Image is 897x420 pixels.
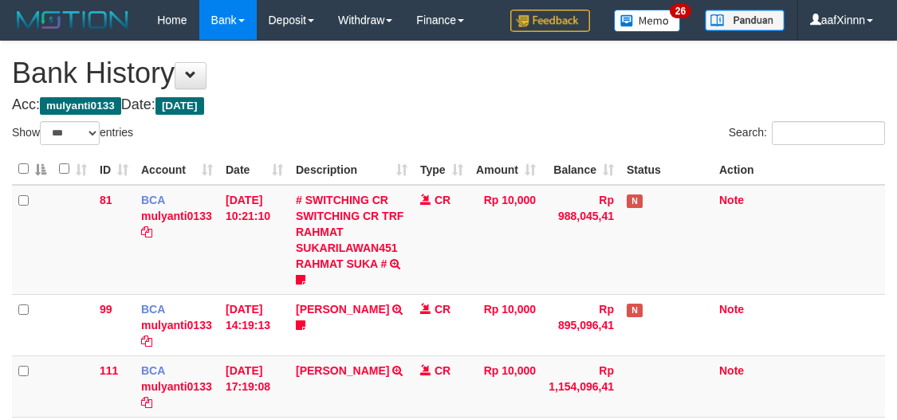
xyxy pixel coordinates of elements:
[53,154,93,185] th: : activate to sort column ascending
[510,10,590,32] img: Feedback.jpg
[719,194,744,206] a: Note
[141,319,212,332] a: mulyanti0133
[719,364,744,377] a: Note
[141,194,165,206] span: BCA
[614,10,681,32] img: Button%20Memo.svg
[93,154,135,185] th: ID: activate to sort column ascending
[542,294,620,355] td: Rp 895,096,41
[670,4,691,18] span: 26
[414,154,470,185] th: Type: activate to sort column ascending
[627,194,643,208] span: Has Note
[542,185,620,295] td: Rp 988,045,41
[627,304,643,317] span: Has Note
[155,97,204,115] span: [DATE]
[219,154,289,185] th: Date: activate to sort column ascending
[542,355,620,417] td: Rp 1,154,096,41
[135,154,219,185] th: Account: activate to sort column ascending
[100,364,118,377] span: 111
[470,355,542,417] td: Rp 10,000
[219,294,289,355] td: [DATE] 14:19:13
[296,303,389,316] a: [PERSON_NAME]
[542,154,620,185] th: Balance: activate to sort column ascending
[12,121,133,145] label: Show entries
[296,364,389,377] a: [PERSON_NAME]
[435,194,450,206] span: CR
[470,154,542,185] th: Amount: activate to sort column ascending
[705,10,785,31] img: panduan.png
[435,364,450,377] span: CR
[100,194,112,206] span: 81
[729,121,885,145] label: Search:
[40,97,121,115] span: mulyanti0133
[141,364,165,377] span: BCA
[719,303,744,316] a: Note
[141,396,152,409] a: Copy mulyanti0133 to clipboard
[12,154,53,185] th: : activate to sort column descending
[40,121,100,145] select: Showentries
[713,154,885,185] th: Action
[100,303,112,316] span: 99
[141,335,152,347] a: Copy mulyanti0133 to clipboard
[141,380,212,393] a: mulyanti0133
[620,154,713,185] th: Status
[219,355,289,417] td: [DATE] 17:19:08
[12,8,133,32] img: MOTION_logo.png
[435,303,450,316] span: CR
[470,294,542,355] td: Rp 10,000
[219,185,289,295] td: [DATE] 10:21:10
[289,154,414,185] th: Description: activate to sort column ascending
[141,303,165,316] span: BCA
[141,226,152,238] a: Copy mulyanti0133 to clipboard
[772,121,885,145] input: Search:
[296,194,403,270] a: # SWITCHING CR SWITCHING CR TRF RAHMAT SUKARILAWAN451 RAHMAT SUKA #
[12,57,885,89] h1: Bank History
[12,97,885,113] h4: Acc: Date:
[141,210,212,222] a: mulyanti0133
[470,185,542,295] td: Rp 10,000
